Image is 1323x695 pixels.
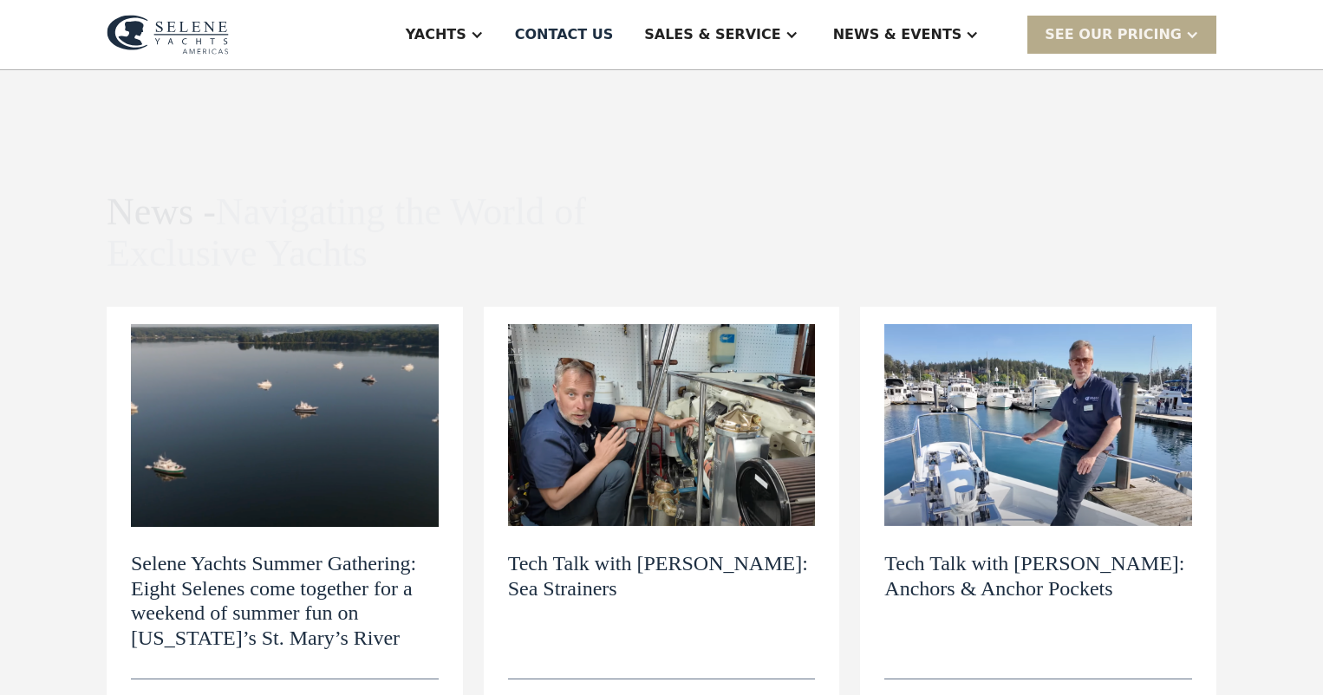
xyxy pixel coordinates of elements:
[107,192,608,276] h1: News -
[107,15,229,55] img: logo
[833,24,962,45] div: News & EVENTS
[884,551,1192,601] h2: Tech Talk with [PERSON_NAME]: Anchors & Anchor Pockets
[1027,16,1216,53] div: SEE Our Pricing
[131,551,439,651] h2: Selene Yachts Summer Gathering: Eight Selenes come together for a weekend of summer fun on [US_ST...
[1045,24,1182,45] div: SEE Our Pricing
[131,324,439,527] img: Selene Yachts Summer Gathering: Eight Selenes come together for a weekend of summer fun on Maryla...
[508,551,816,601] h2: Tech Talk with [PERSON_NAME]: Sea Strainers
[644,24,780,45] div: Sales & Service
[508,324,816,527] img: Tech Talk with Dylan: Sea Strainers
[406,24,466,45] div: Yachts
[515,24,614,45] div: Contact US
[884,324,1192,527] img: Tech Talk with Dylan: Anchors & Anchor Pockets
[107,191,586,275] span: Navigating the World of Exclusive Yachts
